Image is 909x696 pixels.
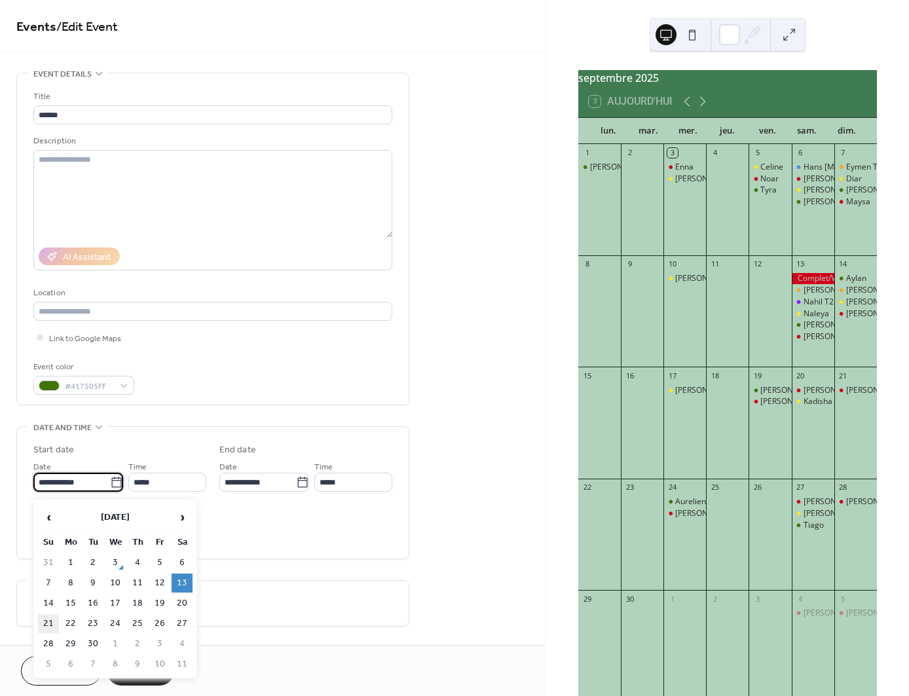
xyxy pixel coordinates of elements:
div: 19 [752,371,762,380]
div: 22 [582,483,592,492]
div: 11 [710,259,720,269]
div: [PERSON_NAME] [590,162,652,173]
div: Event color [33,360,132,374]
div: Leonora T1 [834,285,877,296]
td: 4 [127,553,148,572]
div: Noah [792,320,834,331]
div: 9 [625,259,635,269]
div: 23 [625,483,635,492]
div: [PERSON_NAME] [675,508,737,519]
div: sam. [787,118,827,144]
td: 31 [38,553,59,572]
div: Maysa [834,196,877,208]
div: 7 [838,148,848,158]
span: Date [219,460,237,474]
div: Noar [760,174,779,185]
a: Cancel [21,656,102,686]
div: Stefania Maria [792,331,834,342]
td: 25 [127,614,148,633]
div: [PERSON_NAME] [804,508,865,519]
div: Kadisha [804,396,832,407]
div: Massimo [663,273,706,284]
td: 10 [105,574,126,593]
div: Diar [846,174,862,185]
td: 3 [149,634,170,653]
div: [PERSON_NAME] [804,174,865,185]
td: 2 [83,553,103,572]
div: Gabriel Giuseppe T1 [792,285,834,296]
div: Aissatou [834,608,877,619]
div: 25 [710,483,720,492]
div: [PERSON_NAME] [846,608,908,619]
div: 24 [667,483,677,492]
div: mar. [628,118,668,144]
div: Hans [MEDICAL_DATA] [804,162,888,173]
th: Tu [83,533,103,552]
td: 7 [83,655,103,674]
td: 2 [127,634,148,653]
td: 5 [149,553,170,572]
div: ven. [747,118,787,144]
div: 1 [582,148,592,158]
div: Laurin [578,162,621,173]
div: Aurelien [663,496,706,507]
div: Enna [675,162,694,173]
th: Su [38,533,59,552]
div: lun. [589,118,629,144]
div: [PERSON_NAME] [804,331,865,342]
td: 5 [38,655,59,674]
td: 20 [172,594,193,613]
span: Time [128,460,147,474]
div: mer. [668,118,708,144]
div: Nicole [834,297,877,308]
div: Gioia [834,385,877,396]
div: [PERSON_NAME] [804,185,865,196]
span: #417505FF [65,380,113,394]
td: 22 [60,614,81,633]
td: 11 [172,655,193,674]
div: [PERSON_NAME] [804,320,865,331]
div: Start date [33,443,74,457]
div: [PERSON_NAME] T1 [804,285,876,296]
span: Date [33,460,51,474]
div: Tiago [792,520,834,531]
div: Noar [749,174,791,185]
div: [PERSON_NAME] [846,385,908,396]
div: 4 [796,594,806,604]
div: Kadisha [792,396,834,407]
div: [PERSON_NAME] [804,496,865,507]
div: [PERSON_NAME] [760,385,822,396]
div: 3 [752,594,762,604]
div: Eymen T1 [846,162,882,173]
div: 5 [838,594,848,604]
td: 4 [172,634,193,653]
div: Hans T3 [792,162,834,173]
span: Event details [33,67,92,81]
div: 20 [796,371,806,380]
div: Salvatore [792,508,834,519]
div: Yasmine [834,308,877,320]
div: Jessica [792,385,834,396]
a: Events [16,14,56,40]
div: 10 [667,259,677,269]
div: Nahil T2 [792,297,834,308]
td: 1 [60,553,81,572]
span: Cancel [44,665,79,679]
td: 13 [172,574,193,593]
div: End date [219,443,256,457]
span: ‹ [39,504,58,530]
span: / Edit Event [56,14,118,40]
div: Tyra [749,185,791,196]
span: Date and time [33,421,92,435]
div: [PERSON_NAME] [675,174,737,185]
div: 27 [796,483,806,492]
th: Mo [60,533,81,552]
div: Rebeca [834,496,877,507]
div: Maysa [846,196,870,208]
td: 24 [105,614,126,633]
td: 14 [38,594,59,613]
div: Gabrielle [749,396,791,407]
div: 12 [752,259,762,269]
td: 10 [149,655,170,674]
div: [PERSON_NAME] [804,385,865,396]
